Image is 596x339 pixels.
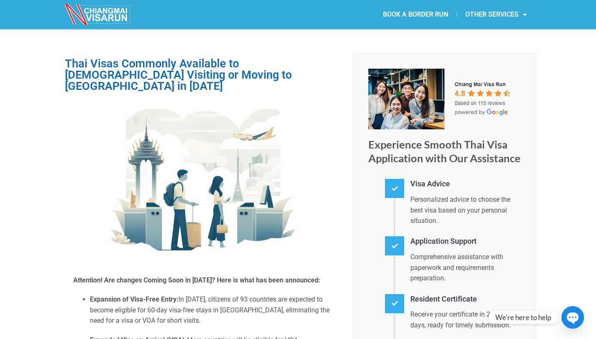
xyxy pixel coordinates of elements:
[298,5,535,24] nav: Menu
[410,252,521,284] p: Comprehensive assistance with paperwork and requirements preparation.
[410,235,521,247] h4: Application Support
[65,58,341,92] h1: Thai Visas Commonly Available to [DEMOGRAPHIC_DATA] Visiting or Moving to [GEOGRAPHIC_DATA] in [D...
[410,194,521,226] p: Personalized advice to choose the best visa based on your personal situation.
[368,138,521,166] h2: Experience Smooth Thai Visa Application with Our Assistance
[457,5,535,24] a: OTHER SERVICES
[410,293,521,305] h4: Resident Certificate
[410,178,521,190] h4: Visa Advice
[410,309,521,330] p: Receive your certificate in 2 working days, ready for timely submission.
[368,69,521,129] img: Our 5-star team
[375,5,457,24] a: BOOK A BORDER RUN
[90,295,179,303] strong: Expansion of Visa-Free Entry:
[73,276,320,284] strong: Attention! Are changes Coming Soon in [DATE]? Here is what has been announced:
[90,294,333,326] p: In [DATE], citizens of 93 countries are expected to become eligible for 60-day visa-free stays in...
